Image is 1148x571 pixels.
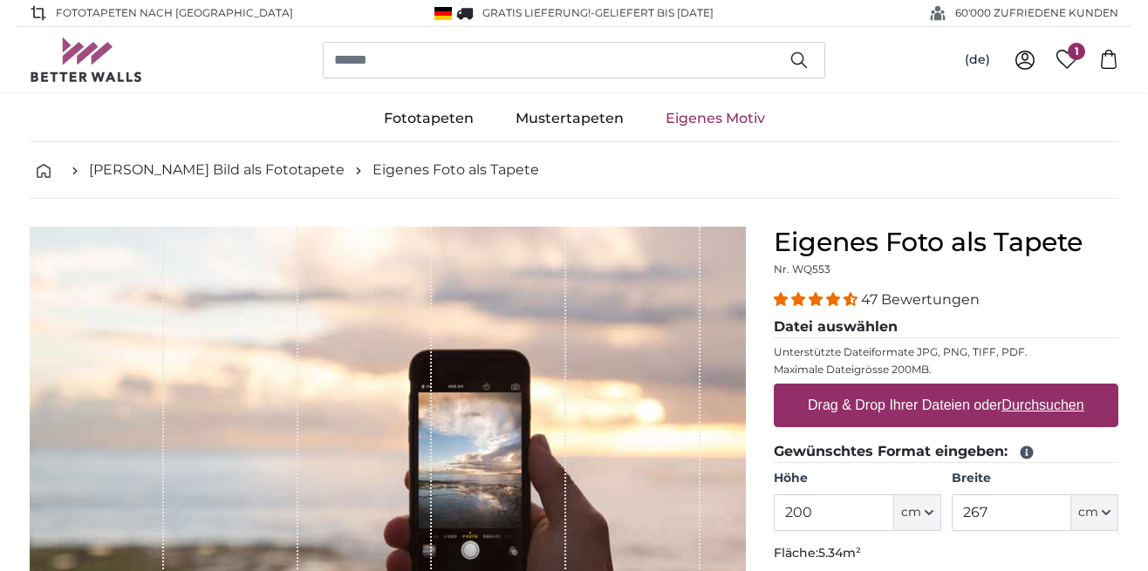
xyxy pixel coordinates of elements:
p: Fläche: [774,545,1118,562]
h1: Eigenes Foto als Tapete [774,227,1118,258]
nav: breadcrumbs [30,142,1118,199]
p: Maximale Dateigrösse 200MB. [774,363,1118,377]
button: cm [1071,494,1118,531]
legend: Datei auswählen [774,316,1118,338]
label: Höhe [774,470,940,487]
span: GRATIS Lieferung! [482,6,591,19]
legend: Gewünschtes Format eingeben: [774,441,1118,463]
span: 4.38 stars [774,291,861,308]
a: [PERSON_NAME] Bild als Fototapete [89,160,345,180]
span: 47 Bewertungen [861,291,980,308]
a: Eigenes Motiv [645,96,786,141]
u: Durchsuchen [1002,398,1084,412]
a: Fototapeten [363,96,495,141]
span: Fototapeten nach [GEOGRAPHIC_DATA] [56,5,293,21]
img: Betterwalls [30,37,143,82]
button: cm [894,494,941,531]
a: Mustertapeten [495,96,645,141]
span: cm [901,504,921,521]
img: Deutschland [434,7,452,20]
a: Eigenes Foto als Tapete [372,160,539,180]
span: Nr. WQ553 [774,262,830,275]
label: Breite [952,470,1118,487]
p: Unterstützte Dateiformate JPG, PNG, TIFF, PDF. [774,345,1118,359]
span: 5.34m² [818,545,861,561]
span: 1 [1068,43,1085,60]
span: 60'000 ZUFRIEDENE KUNDEN [955,5,1118,21]
span: Geliefert bis [DATE] [595,6,714,19]
span: cm [1078,504,1098,521]
label: Drag & Drop Ihrer Dateien oder [801,388,1091,423]
span: - [591,6,714,19]
button: (de) [951,44,1004,76]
